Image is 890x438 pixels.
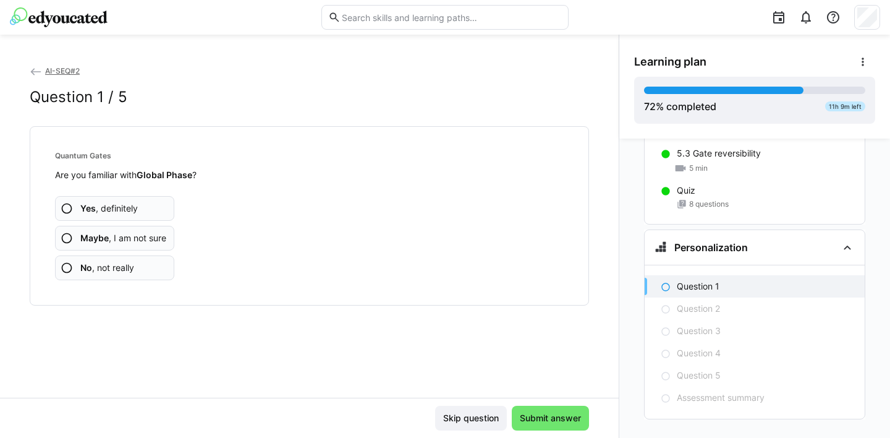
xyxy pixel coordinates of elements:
[518,412,583,424] span: Submit answer
[341,12,562,23] input: Search skills and learning paths…
[441,412,501,424] span: Skip question
[689,199,729,209] span: 8 questions
[825,101,865,111] div: 11h 9m left
[689,163,708,173] span: 5 min
[435,406,507,431] button: Skip question
[80,233,109,243] b: Maybe
[677,392,765,404] p: Assessment summary
[677,369,721,382] p: Question 5
[677,147,761,160] p: 5.3 Gate reversibility
[80,232,166,244] span: , I am not sure
[677,325,721,337] p: Question 3
[80,203,96,213] b: Yes
[674,241,748,254] h3: Personalization
[80,262,92,273] b: No
[634,55,706,69] span: Learning plan
[677,280,719,293] p: Question 1
[80,202,138,215] span: , definitely
[30,66,80,75] a: AI-SEQ#2
[30,88,127,106] h2: Question 1 / 5
[677,184,695,197] p: Quiz
[677,347,721,359] p: Question 4
[55,170,197,180] span: Are you familiar with ?
[644,100,656,113] span: 72
[644,99,716,114] div: % completed
[80,262,134,274] span: , not really
[677,303,720,315] p: Question 2
[137,170,192,180] strong: Global Phase
[512,406,589,431] button: Submit answer
[45,66,80,75] span: AI-SEQ#2
[55,152,564,160] h4: Quantum Gates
